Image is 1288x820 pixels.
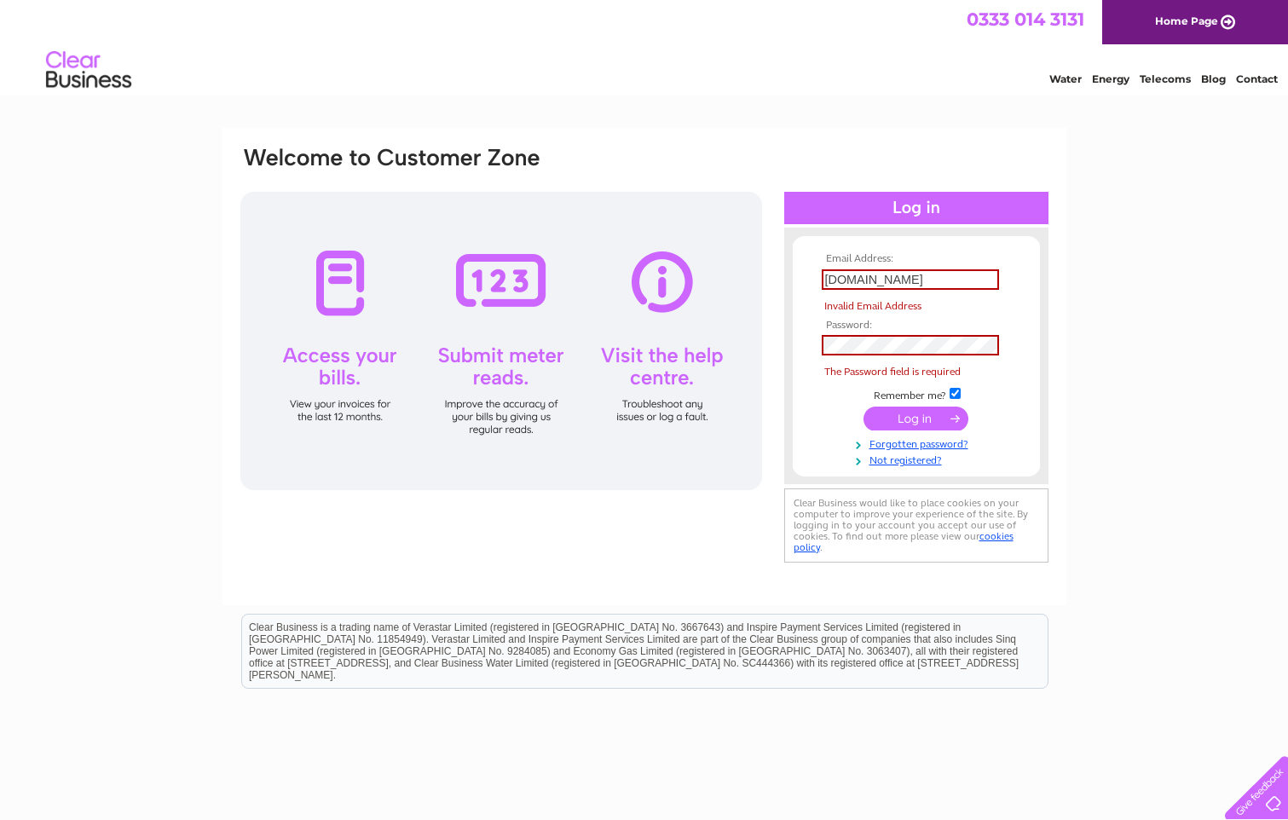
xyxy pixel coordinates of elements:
input: Submit [863,407,968,430]
div: Clear Business is a trading name of Verastar Limited (registered in [GEOGRAPHIC_DATA] No. 3667643... [242,9,1048,83]
div: Clear Business would like to place cookies on your computer to improve your experience of the sit... [784,488,1048,563]
a: Forgotten password? [822,435,1015,451]
a: Not registered? [822,451,1015,467]
a: Contact [1236,72,1278,85]
a: 0333 014 3131 [967,9,1084,30]
span: The Password field is required [824,366,961,378]
img: logo.png [45,44,132,96]
th: Password: [817,320,1015,332]
a: Water [1049,72,1082,85]
a: Blog [1201,72,1226,85]
a: Telecoms [1140,72,1191,85]
span: Invalid Email Address [824,300,921,312]
th: Email Address: [817,253,1015,265]
a: Energy [1092,72,1129,85]
a: cookies policy [794,530,1014,553]
td: Remember me? [817,385,1015,402]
